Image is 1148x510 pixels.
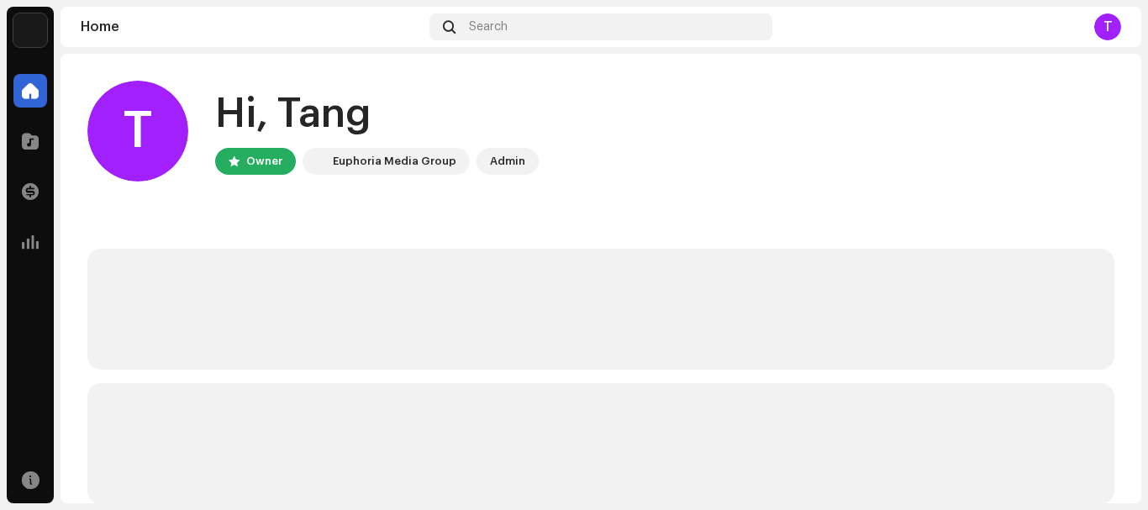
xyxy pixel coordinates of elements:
div: Euphoria Media Group [333,151,456,171]
div: Owner [246,151,282,171]
div: Home [81,20,423,34]
img: de0d2825-999c-4937-b35a-9adca56ee094 [306,151,326,171]
span: Search [469,20,508,34]
img: de0d2825-999c-4937-b35a-9adca56ee094 [13,13,47,47]
div: Hi, Tang [215,87,539,141]
div: T [87,81,188,181]
div: T [1094,13,1121,40]
div: Admin [490,151,525,171]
